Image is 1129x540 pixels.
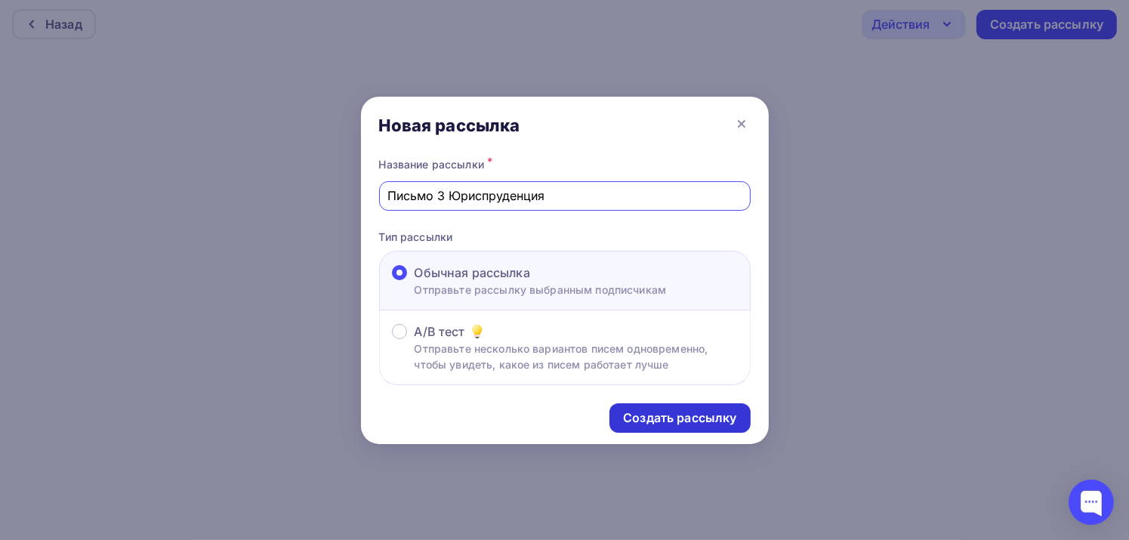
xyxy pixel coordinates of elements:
p: Отправьте рассылку выбранным подписчикам [415,282,667,298]
div: Название рассылки [379,154,751,175]
div: Новая рассылка [379,115,520,136]
input: Придумайте название рассылки [387,187,742,205]
span: A/B тест [415,322,465,341]
span: Обычная рассылка [415,264,530,282]
p: Тип рассылки [379,229,751,245]
div: Создать рассылку [623,409,736,427]
p: Отправьте несколько вариантов писем одновременно, чтобы увидеть, какое из писем работает лучше [415,341,738,372]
